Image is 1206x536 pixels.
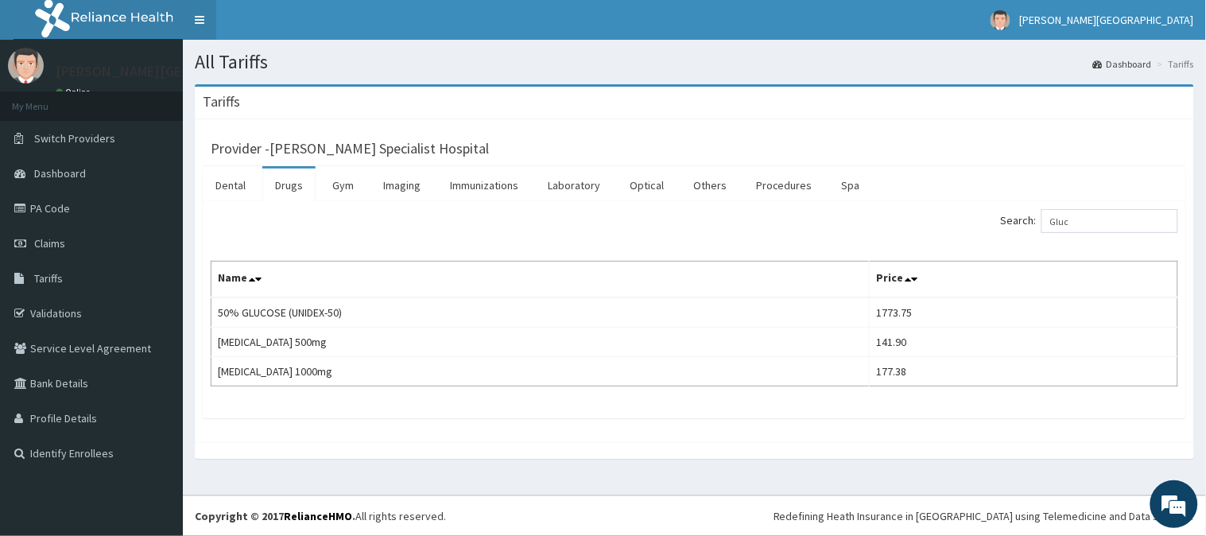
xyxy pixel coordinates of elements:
h3: Provider - [PERSON_NAME] Specialist Hospital [211,142,489,156]
input: Search: [1041,209,1178,233]
img: User Image [991,10,1010,30]
span: Claims [34,236,65,251]
td: [MEDICAL_DATA] 500mg [211,328,870,357]
h1: All Tariffs [195,52,1194,72]
th: Name [211,262,870,298]
label: Search: [1001,209,1178,233]
div: Minimize live chat window [261,8,299,46]
img: d_794563401_company_1708531726252_794563401 [29,80,64,119]
p: [PERSON_NAME][GEOGRAPHIC_DATA] [56,64,291,79]
td: 177.38 [870,357,1178,386]
a: Dental [203,169,258,202]
td: 1773.75 [870,297,1178,328]
a: Immunizations [437,169,531,202]
span: [PERSON_NAME][GEOGRAPHIC_DATA] [1020,13,1194,27]
span: Dashboard [34,166,86,181]
td: [MEDICAL_DATA] 1000mg [211,357,870,386]
span: We're online! [92,165,219,325]
a: Drugs [262,169,316,202]
span: Tariffs [34,271,63,285]
td: 50% GLUCOSE (UNIDEX-50) [211,297,870,328]
textarea: Type your message and hit 'Enter' [8,363,303,418]
a: Spa [829,169,873,202]
a: Dashboard [1093,57,1152,71]
a: RelianceHMO [284,509,352,523]
h3: Tariffs [203,95,240,109]
span: Switch Providers [34,131,115,146]
a: Imaging [370,169,433,202]
td: 141.90 [870,328,1178,357]
a: Laboratory [535,169,613,202]
img: User Image [8,48,44,84]
a: Gym [320,169,366,202]
div: Chat with us now [83,89,267,110]
strong: Copyright © 2017 . [195,509,355,523]
div: Redefining Heath Insurance in [GEOGRAPHIC_DATA] using Telemedicine and Data Science! [774,508,1194,524]
a: Optical [617,169,677,202]
footer: All rights reserved. [183,495,1206,536]
a: Online [56,87,94,98]
a: Others [681,169,739,202]
li: Tariffs [1154,57,1194,71]
th: Price [870,262,1178,298]
a: Procedures [743,169,825,202]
